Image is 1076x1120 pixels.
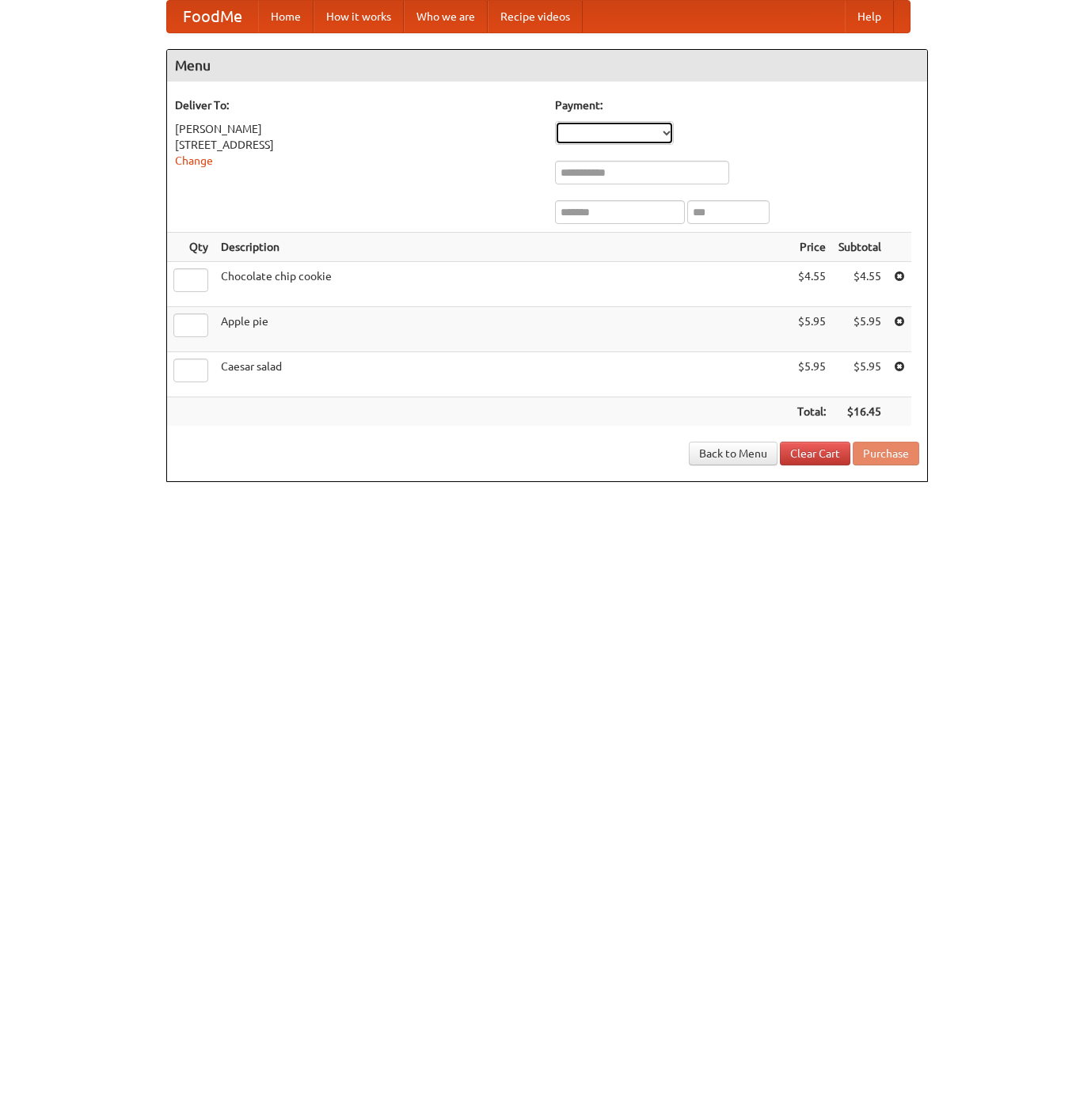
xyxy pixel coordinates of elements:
h5: Payment: [555,97,919,113]
h5: Deliver To: [175,97,539,113]
td: $5.95 [791,352,832,397]
th: Qty [167,233,215,262]
a: Who we are [404,1,488,32]
button: Purchase [853,442,919,465]
td: Chocolate chip cookie [215,262,791,307]
a: Clear Cart [780,442,850,465]
th: $16.45 [832,397,888,427]
td: $4.55 [832,262,888,307]
a: Change [175,154,213,167]
div: [STREET_ADDRESS] [175,137,539,153]
td: Apple pie [215,307,791,352]
th: Total: [791,397,832,427]
td: $5.95 [832,352,888,397]
div: [PERSON_NAME] [175,121,539,137]
h4: Menu [167,50,927,82]
td: $4.55 [791,262,832,307]
th: Subtotal [832,233,888,262]
a: Back to Menu [689,442,778,465]
td: Caesar salad [215,352,791,397]
a: FoodMe [167,1,258,32]
td: $5.95 [832,307,888,352]
a: How it works [314,1,404,32]
a: Help [845,1,894,32]
a: Recipe videos [488,1,583,32]
th: Description [215,233,791,262]
th: Price [791,233,832,262]
a: Home [258,1,314,32]
td: $5.95 [791,307,832,352]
